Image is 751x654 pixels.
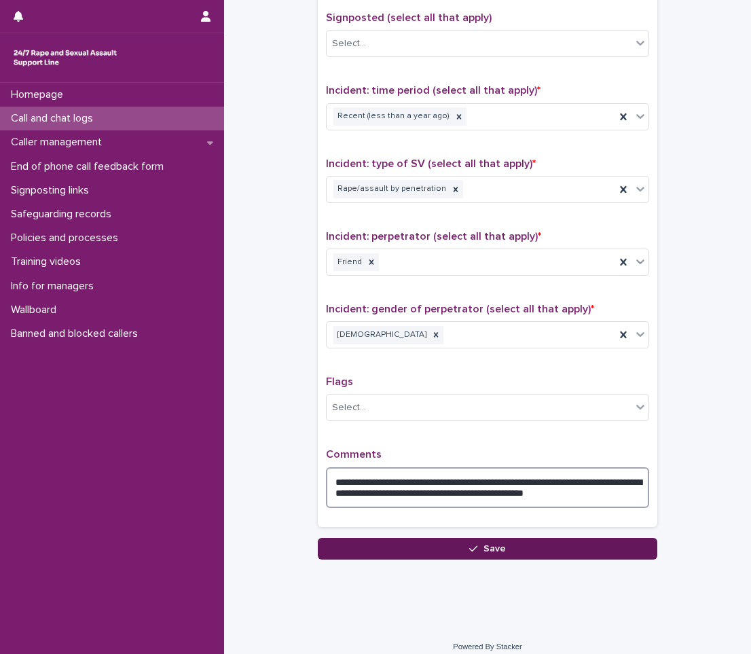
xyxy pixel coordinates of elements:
p: Call and chat logs [5,112,104,125]
p: Homepage [5,88,74,101]
div: Select... [332,37,366,51]
span: Flags [326,376,353,387]
p: Signposting links [5,184,100,197]
p: End of phone call feedback form [5,160,175,173]
span: Comments [326,449,382,460]
div: [DEMOGRAPHIC_DATA] [333,326,428,344]
p: Wallboard [5,304,67,316]
div: Friend [333,253,364,272]
a: Powered By Stacker [453,642,521,651]
p: Info for managers [5,280,105,293]
span: Incident: time period (select all that apply) [326,85,541,96]
button: Save [318,538,657,560]
p: Caller management [5,136,113,149]
span: Incident: type of SV (select all that apply) [326,158,536,169]
div: Recent (less than a year ago) [333,107,452,126]
p: Banned and blocked callers [5,327,149,340]
span: Signposted (select all that apply) [326,12,492,23]
span: Incident: perpetrator (select all that apply) [326,231,541,242]
div: Rape/assault by penetration [333,180,448,198]
p: Policies and processes [5,232,129,244]
p: Safeguarding records [5,208,122,221]
img: rhQMoQhaT3yELyF149Cw [11,44,120,71]
div: Select... [332,401,366,415]
span: Incident: gender of perpetrator (select all that apply) [326,304,594,314]
span: Save [483,544,506,553]
p: Training videos [5,255,92,268]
